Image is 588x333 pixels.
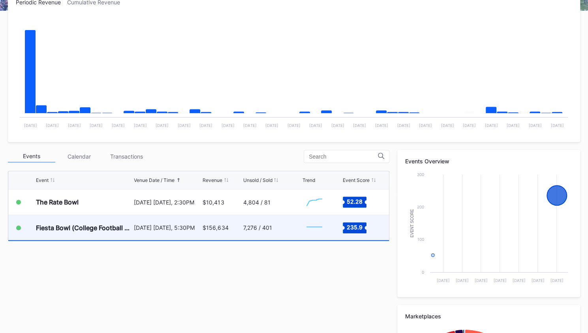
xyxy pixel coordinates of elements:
[353,123,366,128] text: [DATE]
[36,224,132,232] div: Fiesta Bowl (College Football Playoff Semifinals)
[265,123,278,128] text: [DATE]
[178,123,191,128] text: [DATE]
[494,278,507,283] text: [DATE]
[16,15,572,134] svg: Chart title
[134,177,175,183] div: Venue Date / Time
[410,209,414,237] text: Event Score
[55,150,103,163] div: Calendar
[203,224,228,231] div: $156,634
[456,278,469,283] text: [DATE]
[405,313,572,320] div: Marketplaces
[36,198,79,206] div: The Rate Bowl
[243,199,270,206] div: 4,804 / 81
[529,123,542,128] text: [DATE]
[203,177,222,183] div: Revenue
[309,123,322,128] text: [DATE]
[417,172,424,177] text: 300
[513,278,526,283] text: [DATE]
[302,177,315,183] div: Trend
[309,153,378,160] input: Search
[419,123,432,128] text: [DATE]
[199,123,212,128] text: [DATE]
[405,170,572,289] svg: Chart title
[475,278,488,283] text: [DATE]
[550,278,563,283] text: [DATE]
[417,204,424,209] text: 200
[134,224,201,231] div: [DATE] [DATE], 5:30PM
[46,123,59,128] text: [DATE]
[112,123,125,128] text: [DATE]
[134,199,201,206] div: [DATE] [DATE], 2:30PM
[203,199,224,206] div: $10,413
[441,123,454,128] text: [DATE]
[24,123,37,128] text: [DATE]
[90,123,103,128] text: [DATE]
[287,123,301,128] text: [DATE]
[68,123,81,128] text: [DATE]
[302,192,326,212] svg: Chart title
[134,123,147,128] text: [DATE]
[437,278,450,283] text: [DATE]
[103,150,150,163] div: Transactions
[222,123,235,128] text: [DATE]
[532,278,545,283] text: [DATE]
[302,218,326,238] svg: Chart title
[417,237,424,242] text: 100
[507,123,520,128] text: [DATE]
[243,224,272,231] div: 7,276 / 401
[550,123,564,128] text: [DATE]
[405,158,572,165] div: Events Overview
[243,123,256,128] text: [DATE]
[8,150,55,163] div: Events
[347,198,363,205] text: 52.28
[422,270,424,274] text: 0
[343,177,370,183] div: Event Score
[36,177,49,183] div: Event
[243,177,272,183] div: Unsold / Sold
[485,123,498,128] text: [DATE]
[375,123,388,128] text: [DATE]
[463,123,476,128] text: [DATE]
[347,223,363,230] text: 235.9
[331,123,344,128] text: [DATE]
[397,123,410,128] text: [DATE]
[156,123,169,128] text: [DATE]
